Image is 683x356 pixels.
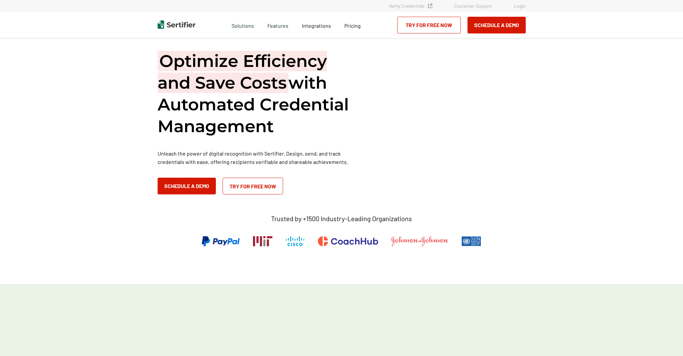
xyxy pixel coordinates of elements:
p: Trusted by +1500 Industry-Leading Organizations [271,214,412,223]
img: Massachusetts Institute of Technology [253,236,272,246]
span: Pricing [344,22,361,29]
img: UNDP [461,236,481,246]
a: Verify Credentials [389,3,432,9]
p: Unleash the power of digital recognition with Sertifier. Design, send, and track credentials with... [158,149,358,166]
a: Customer Support [454,3,492,9]
a: Pricing [344,21,361,29]
h1: with Automated Credential Management [158,50,358,137]
img: Sertifier | Digital Credentialing Platform [158,20,195,29]
span: Optimize Efficiency and Save Costs [158,51,327,93]
img: Verified [428,4,432,8]
img: CoachHub [318,236,378,246]
a: Login [514,3,526,9]
span: Features [267,21,288,29]
a: Integrations [302,21,331,29]
img: Cisco [286,236,305,246]
a: Try for Free Now [397,17,461,33]
a: Try for Free Now [223,178,283,194]
span: Integrations [302,22,331,29]
img: PayPal [202,236,240,246]
span: Solutions [232,21,254,29]
img: Johnson & Johnson [392,236,448,246]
